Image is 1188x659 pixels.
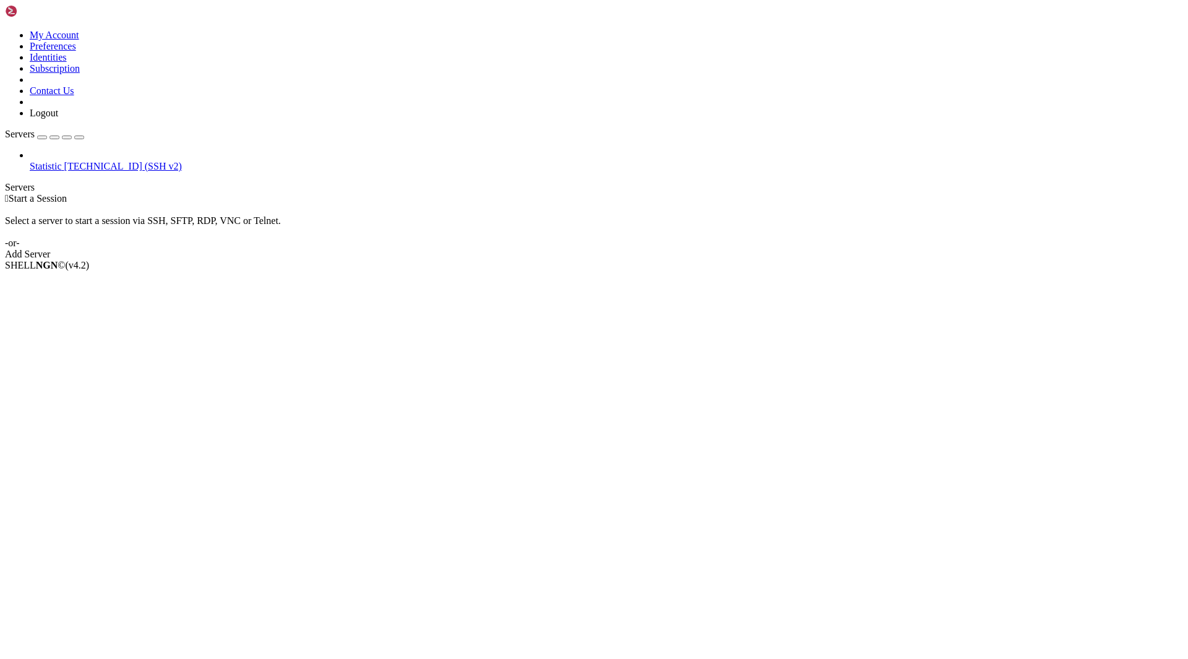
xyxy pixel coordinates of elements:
[5,193,9,204] span: 
[5,249,1183,260] div: Add Server
[5,129,84,139] a: Servers
[5,204,1183,249] div: Select a server to start a session via SSH, SFTP, RDP, VNC or Telnet. -or-
[66,260,90,270] span: 4.2.0
[30,161,1183,172] a: Statistic [TECHNICAL_ID] (SSH v2)
[30,150,1183,172] li: Statistic [TECHNICAL_ID] (SSH v2)
[30,41,76,51] a: Preferences
[30,63,80,74] a: Subscription
[9,193,67,204] span: Start a Session
[30,52,67,62] a: Identities
[64,161,182,171] span: [TECHNICAL_ID] (SSH v2)
[5,5,76,17] img: Shellngn
[30,161,62,171] span: Statistic
[5,129,35,139] span: Servers
[30,30,79,40] a: My Account
[5,182,1183,193] div: Servers
[36,260,58,270] b: NGN
[30,85,74,96] a: Contact Us
[5,260,89,270] span: SHELL ©
[30,108,58,118] a: Logout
